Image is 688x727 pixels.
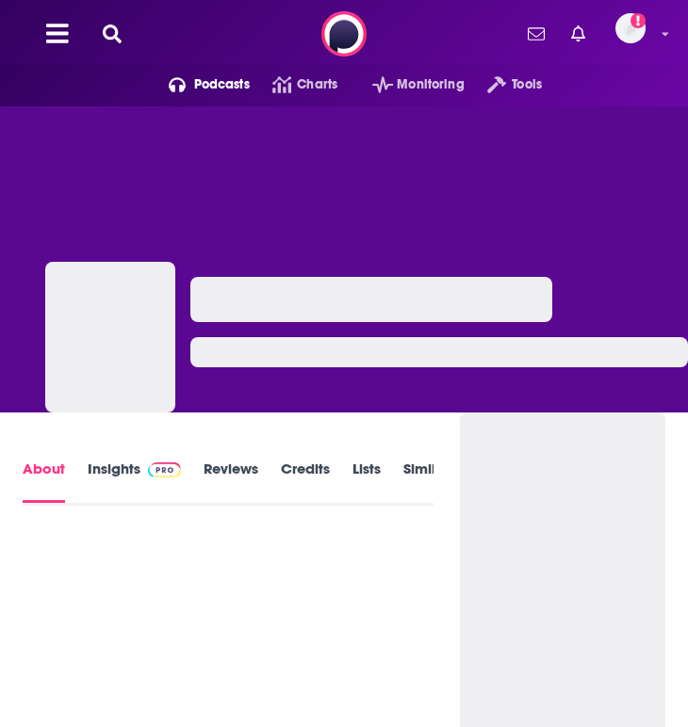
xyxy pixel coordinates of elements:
img: Podchaser Pro [148,462,181,477]
img: User Profile [615,13,646,43]
span: Logged in as alignPR [615,13,646,43]
a: Lists [352,460,381,503]
button: open menu [146,70,250,100]
span: Monitoring [397,72,464,98]
span: Charts [297,72,337,98]
a: Show notifications dropdown [564,18,593,50]
a: Similar [403,460,450,503]
img: Podchaser - Follow, Share and Rate Podcasts [321,11,367,57]
a: Logged in as alignPR [615,13,657,55]
a: InsightsPodchaser Pro [88,460,181,503]
button: open menu [350,70,465,100]
a: About [23,460,65,503]
a: Charts [250,70,337,100]
span: Tools [512,72,542,98]
svg: Add a profile image [631,13,646,28]
a: Reviews [204,460,258,503]
span: Podcasts [194,72,250,98]
a: Show notifications dropdown [520,18,552,50]
a: Credits [281,460,330,503]
button: open menu [465,70,542,100]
